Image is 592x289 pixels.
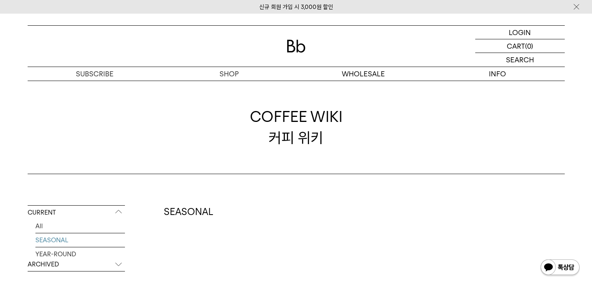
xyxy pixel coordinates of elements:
[509,26,531,39] p: LOGIN
[35,219,125,233] a: All
[162,67,296,81] a: SHOP
[540,259,580,277] img: 카카오톡 채널 1:1 채팅 버튼
[430,67,565,81] p: INFO
[250,106,343,127] span: COFFEE WIKI
[475,39,565,53] a: CART (0)
[28,67,162,81] a: SUBSCRIBE
[35,247,125,261] a: YEAR-ROUND
[475,26,565,39] a: LOGIN
[506,53,534,67] p: SEARCH
[507,39,525,53] p: CART
[28,257,125,271] p: ARCHIVED
[296,67,430,81] p: WHOLESALE
[250,106,343,148] div: 커피 위키
[525,39,533,53] p: (0)
[35,233,125,247] a: SEASONAL
[164,205,565,219] h2: SEASONAL
[28,206,125,220] p: CURRENT
[287,40,306,53] img: 로고
[259,4,333,11] a: 신규 회원 가입 시 3,000원 할인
